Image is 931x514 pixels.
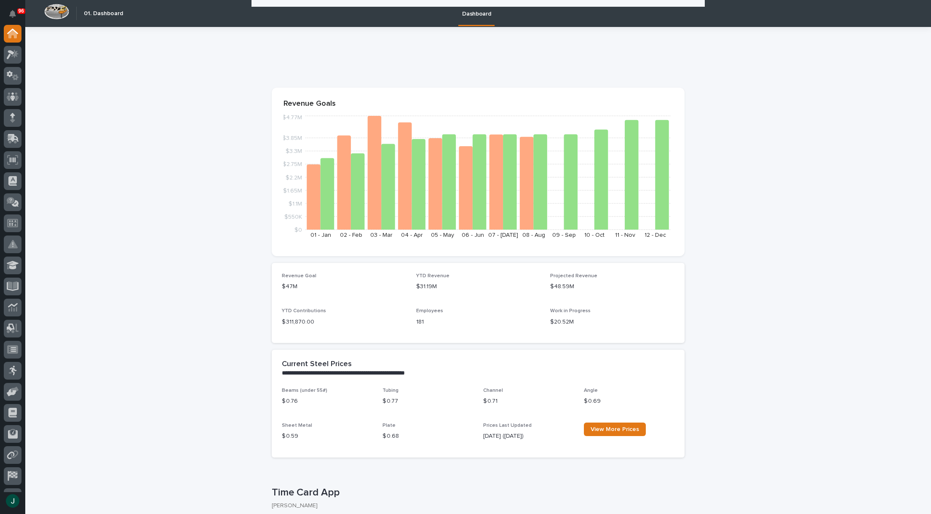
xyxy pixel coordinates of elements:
[416,308,443,313] span: Employees
[431,232,454,238] text: 05 - May
[550,308,591,313] span: Work in Progress
[282,135,302,141] tspan: $3.85M
[615,232,635,238] text: 11 - Nov
[483,423,532,428] span: Prices Last Updated
[383,432,473,441] p: $ 0.68
[272,502,678,509] p: [PERSON_NAME]
[483,388,503,393] span: Channel
[282,318,406,327] p: $ 311,870.00
[645,232,666,238] text: 12 - Dec
[289,201,302,206] tspan: $1.1M
[283,187,302,193] tspan: $1.65M
[550,318,674,327] p: $20.52M
[283,161,302,167] tspan: $2.75M
[383,423,396,428] span: Plate
[416,273,449,278] span: YTD Revenue
[272,487,681,499] p: Time Card App
[552,232,576,238] text: 09 - Sep
[401,232,423,238] text: 04 - Apr
[282,273,316,278] span: Revenue Goal
[282,308,326,313] span: YTD Contributions
[4,5,21,23] button: Notifications
[282,423,312,428] span: Sheet Metal
[310,232,331,238] text: 01 - Jan
[84,10,123,17] h2: 01. Dashboard
[416,282,540,291] p: $31.19M
[282,432,372,441] p: $ 0.59
[282,360,352,369] h2: Current Steel Prices
[488,232,518,238] text: 07 - [DATE]
[550,282,674,291] p: $48.59M
[4,492,21,510] button: users-avatar
[584,423,646,436] a: View More Prices
[286,148,302,154] tspan: $3.3M
[282,388,327,393] span: Beams (under 55#)
[340,232,362,238] text: 02 - Feb
[383,388,399,393] span: Tubing
[294,227,302,233] tspan: $0
[584,232,605,238] text: 10 - Oct
[522,232,545,238] text: 08 - Aug
[11,10,21,24] div: Notifications96
[584,397,674,406] p: $ 0.69
[284,99,673,109] p: Revenue Goals
[584,388,598,393] span: Angle
[462,232,484,238] text: 06 - Jun
[284,214,302,220] tspan: $550K
[282,282,406,291] p: $47M
[416,318,540,327] p: 181
[383,397,473,406] p: $ 0.77
[44,4,69,19] img: Workspace Logo
[282,115,302,120] tspan: $4.77M
[483,432,574,441] p: [DATE] ([DATE])
[550,273,597,278] span: Projected Revenue
[19,8,24,14] p: 96
[483,397,574,406] p: $ 0.71
[282,397,372,406] p: $ 0.76
[370,232,393,238] text: 03 - Mar
[286,174,302,180] tspan: $2.2M
[591,426,639,432] span: View More Prices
